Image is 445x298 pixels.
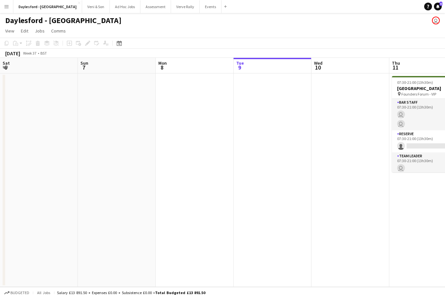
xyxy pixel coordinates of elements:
[5,16,122,25] h1: Daylesford - [GEOGRAPHIC_DATA]
[158,60,167,66] span: Mon
[391,64,400,71] span: 11
[235,64,244,71] span: 9
[236,60,244,66] span: Tue
[18,27,31,35] a: Edit
[57,290,205,295] div: Salary £13 891.50 + Expenses £0.00 + Subsistence £0.00 =
[140,0,171,13] button: Assessment
[3,27,17,35] a: View
[439,2,442,6] span: 5
[22,51,38,56] span: Week 37
[21,28,28,34] span: Edit
[32,27,47,35] a: Jobs
[155,290,205,295] span: Total Budgeted £13 891.50
[10,291,29,295] span: Budgeted
[36,290,51,295] span: All jobs
[157,64,167,71] span: 8
[5,50,20,57] div: [DATE]
[110,0,140,13] button: Ad Hoc Jobs
[40,51,47,56] div: BST
[392,60,400,66] span: Thu
[13,0,82,13] button: Daylesford - [GEOGRAPHIC_DATA]
[49,27,68,35] a: Comms
[200,0,222,13] button: Events
[82,0,110,13] button: Veni & Son
[2,64,10,71] span: 6
[313,64,323,71] span: 10
[5,28,14,34] span: View
[80,60,88,66] span: Sun
[3,60,10,66] span: Sat
[51,28,66,34] span: Comms
[35,28,45,34] span: Jobs
[314,60,323,66] span: Wed
[401,92,436,97] span: Founders Forum - VIP
[432,17,440,24] app-user-avatar: Nathan Kee Wong
[434,3,442,10] a: 5
[79,64,88,71] span: 7
[171,0,200,13] button: Verve Rally
[397,80,433,85] span: 07:30-21:00 (13h30m)
[3,289,30,296] button: Budgeted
